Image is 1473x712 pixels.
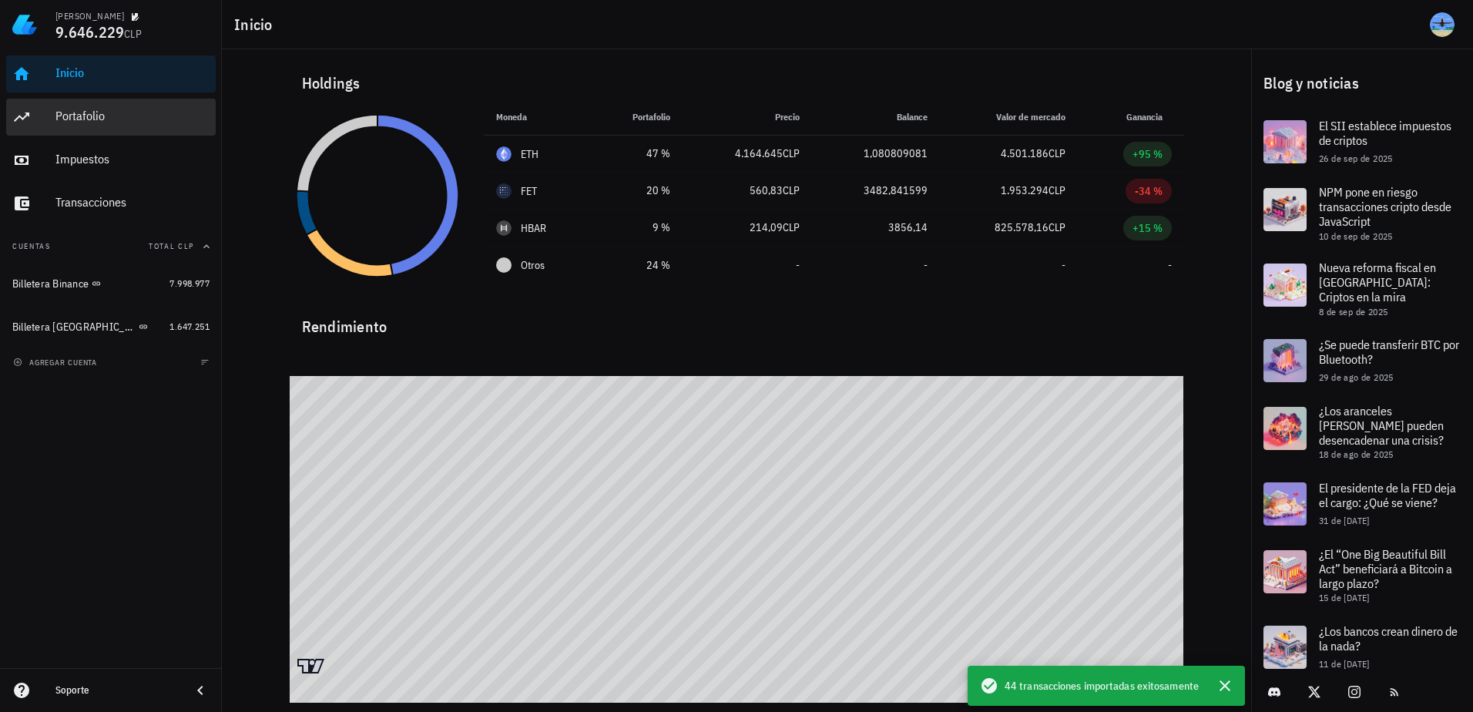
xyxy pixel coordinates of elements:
[1132,220,1163,236] div: +15 %
[55,152,210,166] div: Impuestos
[1251,395,1473,470] a: ¿Los aranceles [PERSON_NAME] pueden desencadenar una crisis? 18 de ago de 2025
[6,265,216,302] a: Billetera Binance 7.998.977
[1049,183,1065,197] span: CLP
[796,258,800,272] span: -
[940,99,1078,136] th: Valor de mercado
[735,146,783,160] span: 4.164.645
[55,22,124,42] span: 9.646.229
[1251,251,1473,327] a: Nueva reforma fiscal en [GEOGRAPHIC_DATA]: Criptos en la mira 8 de sep de 2025
[1319,515,1370,526] span: 31 de [DATE]
[1168,258,1172,272] span: -
[496,183,512,199] div: FET-icon
[521,257,545,274] span: Otros
[1430,12,1455,37] div: avatar
[783,146,800,160] span: CLP
[812,99,940,136] th: Balance
[1319,184,1451,229] span: NPM pone en riesgo transacciones cripto desde JavaScript
[1319,337,1459,367] span: ¿Se puede transferir BTC por Bluetooth?
[605,183,670,199] div: 20 %
[12,12,37,37] img: LedgiFi
[1251,613,1473,681] a: ¿Los bancos crean dinero de la nada? 11 de [DATE]
[6,228,216,265] button: CuentasTotal CLP
[824,220,928,236] div: 3856,14
[1319,230,1393,242] span: 10 de sep de 2025
[6,308,216,345] a: Billetera [GEOGRAPHIC_DATA] 1.647.251
[1319,480,1456,510] span: El presidente de la FED deja el cargo: ¿Qué se viene?
[297,659,324,673] a: Charting by TradingView
[924,258,928,272] span: -
[169,321,210,332] span: 1.647.251
[521,146,539,162] div: ETH
[1251,327,1473,395] a: ¿Se puede transferir BTC por Bluetooth? 29 de ago de 2025
[1001,183,1049,197] span: 1.953.294
[1049,146,1065,160] span: CLP
[496,220,512,236] div: HBAR-icon
[521,220,547,236] div: HBAR
[6,185,216,222] a: Transacciones
[55,10,124,22] div: [PERSON_NAME]
[9,354,104,370] button: agregar cuenta
[683,99,812,136] th: Precio
[824,183,928,199] div: 3482,841599
[1251,108,1473,176] a: El SII establece impuestos de criptos 26 de sep de 2025
[1126,111,1172,123] span: Ganancia
[1319,306,1387,317] span: 8 de sep de 2025
[1319,546,1452,591] span: ¿El “One Big Beautiful Bill Act” beneficiará a Bitcoin a largo plazo?
[149,241,194,251] span: Total CLP
[995,220,1049,234] span: 825.578,16
[783,183,800,197] span: CLP
[6,55,216,92] a: Inicio
[1319,592,1370,603] span: 15 de [DATE]
[12,321,136,334] div: Billetera [GEOGRAPHIC_DATA]
[1251,470,1473,538] a: El presidente de la FED deja el cargo: ¿Qué se viene? 31 de [DATE]
[484,99,593,136] th: Moneda
[783,220,800,234] span: CLP
[750,183,783,197] span: 560,83
[1251,59,1473,108] div: Blog y noticias
[1319,118,1451,148] span: El SII establece impuestos de criptos
[1251,176,1473,251] a: NPM pone en riesgo transacciones cripto desde JavaScript 10 de sep de 2025
[290,302,1184,339] div: Rendimiento
[521,183,538,199] div: FET
[605,220,670,236] div: 9 %
[1319,153,1393,164] span: 26 de sep de 2025
[124,27,142,41] span: CLP
[750,220,783,234] span: 214,09
[496,146,512,162] div: ETH-icon
[592,99,683,136] th: Portafolio
[6,99,216,136] a: Portafolio
[169,277,210,289] span: 7.998.977
[1135,183,1163,199] div: -34 %
[1319,658,1370,670] span: 11 de [DATE]
[1005,677,1199,694] span: 44 transacciones importadas exitosamente
[824,146,928,162] div: 1,080809081
[1319,448,1394,460] span: 18 de ago de 2025
[1132,146,1163,162] div: +95 %
[55,195,210,210] div: Transacciones
[16,358,97,368] span: agregar cuenta
[55,109,210,123] div: Portafolio
[234,12,279,37] h1: Inicio
[1001,146,1049,160] span: 4.501.186
[605,257,670,274] div: 24 %
[1319,371,1394,383] span: 29 de ago de 2025
[1319,623,1458,653] span: ¿Los bancos crean dinero de la nada?
[1251,538,1473,613] a: ¿El “One Big Beautiful Bill Act” beneficiará a Bitcoin a largo plazo? 15 de [DATE]
[1049,220,1065,234] span: CLP
[55,684,179,697] div: Soporte
[1062,258,1065,272] span: -
[290,59,1184,108] div: Holdings
[55,65,210,80] div: Inicio
[12,277,89,291] div: Billetera Binance
[605,146,670,162] div: 47 %
[6,142,216,179] a: Impuestos
[1319,403,1444,448] span: ¿Los aranceles [PERSON_NAME] pueden desencadenar una crisis?
[1319,260,1436,304] span: Nueva reforma fiscal en [GEOGRAPHIC_DATA]: Criptos en la mira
